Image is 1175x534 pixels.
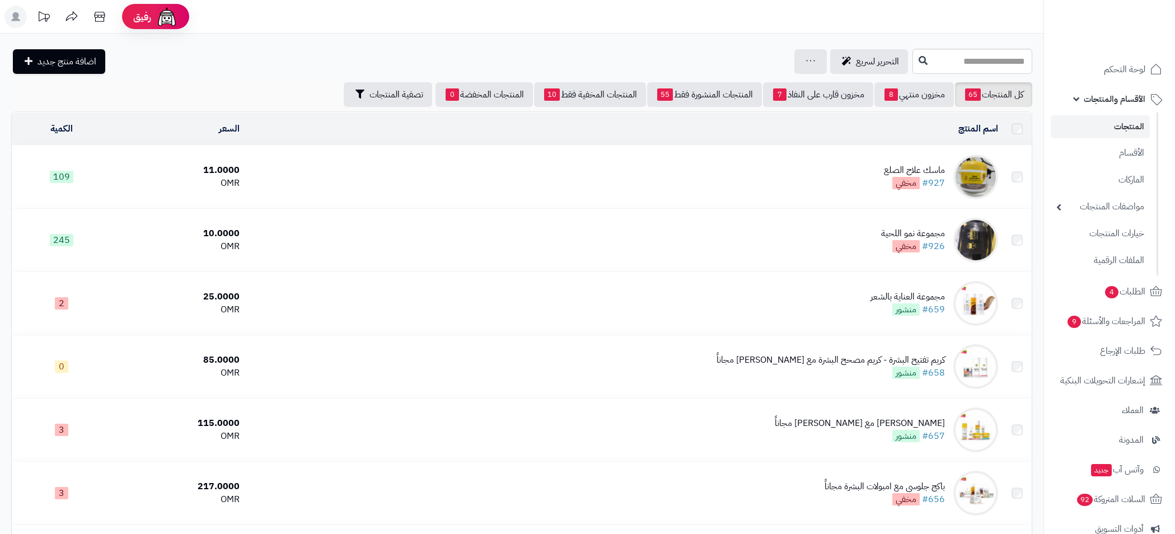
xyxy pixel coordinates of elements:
span: مخفي [892,240,920,252]
span: 9 [1068,316,1081,328]
a: الطلبات4 [1051,278,1168,305]
span: طلبات الإرجاع [1100,343,1145,359]
button: تصفية المنتجات [344,82,432,107]
span: مخفي [892,493,920,505]
span: السلات المتروكة [1076,491,1145,507]
a: الأقسام [1051,141,1150,165]
div: 25.0000 [116,291,240,303]
div: 85.0000 [116,354,240,367]
div: ماسك علاج الصلع [884,164,945,177]
span: تصفية المنتجات [369,88,423,101]
span: الطلبات [1104,284,1145,299]
a: كل المنتجات65 [955,82,1032,107]
a: #658 [922,366,945,380]
span: 0 [55,360,68,373]
span: 55 [657,88,673,101]
a: اضافة منتج جديد [13,49,105,74]
a: #927 [922,176,945,190]
span: 2 [55,297,68,310]
span: 3 [55,424,68,436]
a: اسم المنتج [958,122,998,135]
a: #659 [922,303,945,316]
div: مجموعة العناية بالشعر [870,291,945,303]
a: المراجعات والأسئلة9 [1051,308,1168,335]
span: منشور [892,367,920,379]
span: 4 [1105,286,1118,298]
a: المدونة [1051,427,1168,453]
img: مجموعة العناية بالشعر [953,281,998,326]
span: جديد [1091,464,1112,476]
img: باكج شايني مع كريم نضارة مجاناً [953,407,998,452]
span: الأقسام والمنتجات [1084,91,1145,107]
img: باكج جلوسي مع امبولات البشرة مجاناً [953,471,998,516]
img: ai-face.png [156,6,178,28]
a: #926 [922,240,945,253]
a: خيارات المنتجات [1051,222,1150,246]
span: 245 [50,234,73,246]
span: 3 [55,487,68,499]
a: مواصفات المنتجات [1051,195,1150,219]
div: OMR [116,493,240,506]
a: مخزون قارب على النفاذ7 [763,82,873,107]
a: المنتجات [1051,115,1150,138]
div: 10.0000 [116,227,240,240]
span: 109 [50,171,73,183]
div: كريم تفتيح البشرة - كريم مصحح البشرة مع [PERSON_NAME] مجاناً [717,354,945,367]
img: ماسك علاج الصلع [953,154,998,199]
span: منشور [892,303,920,316]
a: طلبات الإرجاع [1051,338,1168,364]
span: 92 [1077,494,1093,506]
div: 217.0000 [116,480,240,493]
img: كريم تفتيح البشرة - كريم مصحح البشرة مع ريتنول مجاناً [953,344,998,389]
a: مخزون منتهي8 [874,82,954,107]
span: 8 [884,88,898,101]
span: وآتس آب [1090,462,1144,477]
img: مجموعة نمو اللحية [953,218,998,263]
a: المنتجات المخفضة0 [436,82,533,107]
span: رفيق [133,10,151,24]
a: السلات المتروكة92 [1051,486,1168,513]
a: #657 [922,429,945,443]
a: المنتجات المخفية فقط10 [534,82,646,107]
a: تحديثات المنصة [30,6,58,31]
span: 7 [773,88,787,101]
div: OMR [116,430,240,443]
span: العملاء [1122,402,1144,418]
div: 115.0000 [116,417,240,430]
div: OMR [116,303,240,316]
div: OMR [116,367,240,380]
span: 65 [965,88,981,101]
a: المنتجات المنشورة فقط55 [647,82,762,107]
span: التحرير لسريع [856,55,899,68]
span: 10 [544,88,560,101]
div: OMR [116,177,240,190]
div: مجموعة نمو اللحية [881,227,945,240]
span: 0 [446,88,459,101]
a: الكمية [50,122,73,135]
div: 11.0000 [116,164,240,177]
a: التحرير لسريع [830,49,908,74]
div: باكج جلوسي مع امبولات البشرة مجاناً [825,480,945,493]
a: الماركات [1051,168,1150,192]
a: لوحة التحكم [1051,56,1168,83]
a: الملفات الرقمية [1051,249,1150,273]
a: #656 [922,493,945,506]
span: إشعارات التحويلات البنكية [1060,373,1145,388]
a: السعر [219,122,240,135]
a: إشعارات التحويلات البنكية [1051,367,1168,394]
a: العملاء [1051,397,1168,424]
div: OMR [116,240,240,253]
span: لوحة التحكم [1104,62,1145,77]
a: وآتس آبجديد [1051,456,1168,483]
span: منشور [892,430,920,442]
span: المراجعات والأسئلة [1066,313,1145,329]
span: اضافة منتج جديد [38,55,96,68]
span: مخفي [892,177,920,189]
span: المدونة [1119,432,1144,448]
div: [PERSON_NAME] مع [PERSON_NAME] مجاناً [775,417,945,430]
